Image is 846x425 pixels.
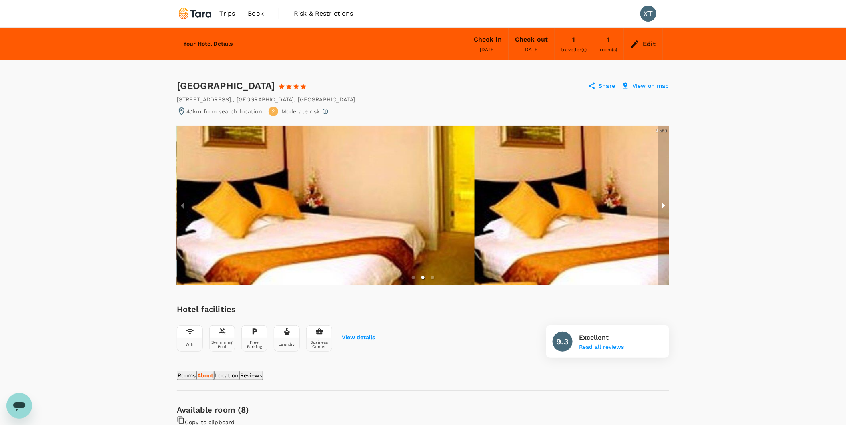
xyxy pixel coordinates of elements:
div: 1 [573,34,575,45]
li: slide item 1 [412,276,415,279]
span: [DATE] [480,47,496,52]
span: traveller(s) [561,47,587,52]
div: Check in [474,34,502,45]
span: room(s) [600,47,617,52]
p: 2 of 3 [654,126,669,135]
span: Book [248,9,264,18]
button: Read all reviews [579,344,624,350]
div: Check out [515,34,548,45]
p: Share [599,82,615,90]
div: Business Center [308,340,330,349]
button: previous slide / item [177,126,188,285]
li: slide item 3 [431,276,434,279]
button: View details [342,334,375,341]
div: Laundry [279,342,295,346]
h6: Hotel facilities [177,303,375,316]
img: Tara Climate Ltd [177,5,213,22]
p: Location [215,371,239,379]
div: Wifi [186,342,194,346]
div: [STREET_ADDRESS]. , [GEOGRAPHIC_DATA] , [GEOGRAPHIC_DATA] [177,95,355,103]
div: XT [640,6,656,22]
button: next slide / item [658,126,669,285]
p: View on map [633,82,669,90]
p: Rooms [178,371,196,379]
div: Swimming Pool [211,340,233,349]
p: 4.1km from search location [186,107,262,115]
h6: Your Hotel Details [183,40,233,48]
p: Excellent [579,333,624,342]
h6: 9.3 [557,335,569,348]
div: 1 [607,34,610,45]
li: slide item 2 [421,276,425,279]
div: [GEOGRAPHIC_DATA] [177,79,314,92]
div: Free Parking [243,340,265,349]
p: Reviews [240,371,262,379]
span: [DATE] [523,47,539,52]
iframe: Button to launch messaging window [6,393,32,419]
h6: Available room (8) [177,403,669,416]
span: 2 [272,108,275,115]
span: Risk & Restrictions [294,9,353,18]
p: Moderate risk [281,107,320,115]
div: Edit [643,38,656,50]
p: About [197,371,213,379]
span: Trips [220,9,235,18]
